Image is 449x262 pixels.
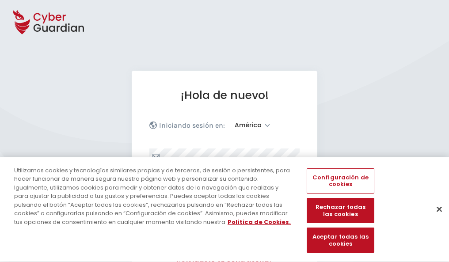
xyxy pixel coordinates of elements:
[307,168,374,194] button: Configuración de cookies, Abre el cuadro de diálogo del centro de preferencias.
[430,199,449,219] button: Cerrar
[307,228,374,253] button: Aceptar todas las cookies
[307,198,374,224] button: Rechazar todas las cookies
[159,121,225,130] p: Iniciando sesión en:
[14,166,293,227] div: Utilizamos cookies y tecnologías similares propias y de terceros, de sesión o persistentes, para ...
[228,218,291,226] a: Más información sobre su privacidad, se abre en una nueva pestaña
[149,88,300,102] h1: ¡Hola de nuevo!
